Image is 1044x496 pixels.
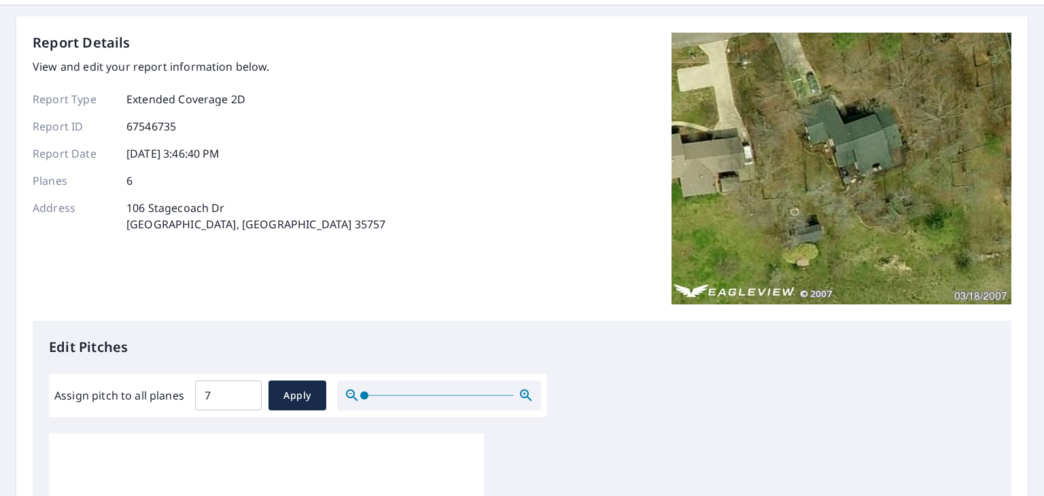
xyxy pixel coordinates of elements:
[33,145,114,162] p: Report Date
[33,173,114,189] p: Planes
[33,200,114,232] p: Address
[33,33,130,53] p: Report Details
[54,387,184,404] label: Assign pitch to all planes
[126,173,133,189] p: 6
[268,380,326,410] button: Apply
[195,376,262,414] input: 00.0
[33,91,114,107] p: Report Type
[279,387,315,404] span: Apply
[672,33,1011,304] img: Top image
[33,58,385,75] p: View and edit your report information below.
[126,91,245,107] p: Extended Coverage 2D
[49,337,995,357] p: Edit Pitches
[126,145,220,162] p: [DATE] 3:46:40 PM
[126,118,176,135] p: 67546735
[33,118,114,135] p: Report ID
[126,200,385,232] p: 106 Stagecoach Dr [GEOGRAPHIC_DATA], [GEOGRAPHIC_DATA] 35757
